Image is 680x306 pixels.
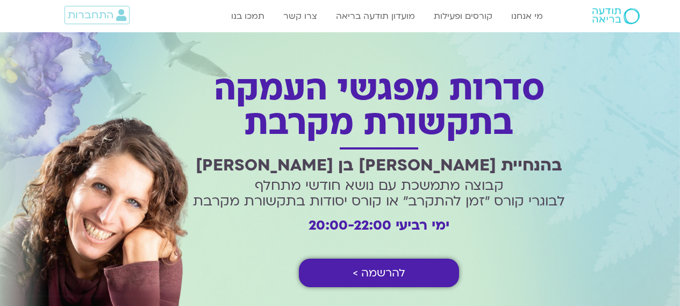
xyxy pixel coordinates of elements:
[278,6,323,26] a: צרו קשר
[188,72,570,141] h1: סדרות מפגשי העמקה בתקשורת מקרבת
[68,9,113,21] span: התחברות
[592,8,640,24] img: תודעה בריאה
[506,6,548,26] a: מי אנחנו
[65,6,130,24] a: התחברות
[331,6,420,26] a: מועדון תודעה בריאה
[309,216,449,234] strong: ימי רביעי 20:00-22:00
[226,6,270,26] a: תמכו בנו
[299,259,459,287] a: להרשמה >
[353,267,405,279] span: להרשמה >
[188,178,570,209] h2: קבוצה מתמשכת עם נושא חודשי מתחלף לבוגרי קורס ״זמן להתקרב״ או קורס יסודות בתקשורת מקרבת
[428,6,498,26] a: קורסים ופעילות
[188,156,570,175] h2: בהנחיית [PERSON_NAME] בן [PERSON_NAME]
